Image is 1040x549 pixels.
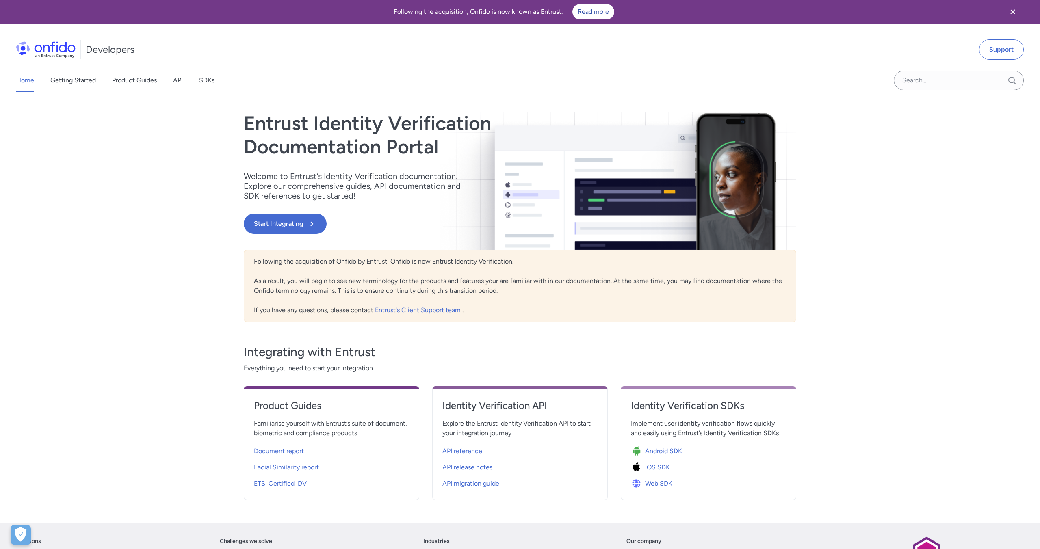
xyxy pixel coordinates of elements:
[254,446,304,456] span: Document report
[631,458,786,474] a: Icon iOS SDKiOS SDK
[173,69,183,92] a: API
[572,4,614,19] a: Read more
[645,463,670,472] span: iOS SDK
[631,462,645,473] img: Icon iOS SDK
[442,463,492,472] span: API release notes
[375,306,462,314] a: Entrust's Client Support team
[442,458,598,474] a: API release notes
[16,41,76,58] img: Onfido Logo
[442,441,598,458] a: API reference
[626,536,661,546] a: Our company
[244,214,327,234] button: Start Integrating
[10,4,998,19] div: Following the acquisition, Onfido is now known as Entrust.
[631,441,786,458] a: Icon Android SDKAndroid SDK
[244,250,796,322] div: Following the acquisition of Onfido by Entrust, Onfido is now Entrust Identity Verification. As a...
[631,399,786,419] a: Identity Verification SDKs
[254,479,307,488] span: ETSI Certified IDV
[254,474,409,490] a: ETSI Certified IDV
[631,445,645,457] img: Icon Android SDK
[645,446,682,456] span: Android SDK
[423,536,450,546] a: Industries
[442,399,598,412] h4: Identity Verification API
[254,458,409,474] a: Facial Similarity report
[244,112,630,158] h1: Entrust Identity Verification Documentation Portal
[254,419,409,438] span: Familiarise yourself with Entrust’s suite of document, biometric and compliance products
[11,525,31,545] button: Open Preferences
[86,43,134,56] h1: Developers
[244,344,796,360] h3: Integrating with Entrust
[220,536,272,546] a: Challenges we solve
[631,478,645,489] img: Icon Web SDK
[254,441,409,458] a: Document report
[442,399,598,419] a: Identity Verification API
[199,69,214,92] a: SDKs
[16,69,34,92] a: Home
[442,446,482,456] span: API reference
[244,363,796,373] span: Everything you need to start your integration
[244,171,471,201] p: Welcome to Entrust’s Identity Verification documentation. Explore our comprehensive guides, API d...
[998,2,1028,22] button: Close banner
[645,479,672,488] span: Web SDK
[631,474,786,490] a: Icon Web SDKWeb SDK
[11,525,31,545] div: Cookie Preferences
[894,71,1024,90] input: Onfido search input field
[112,69,157,92] a: Product Guides
[1008,7,1018,17] svg: Close banner
[442,419,598,438] span: Explore the Entrust Identity Verification API to start your integration journey
[631,419,786,438] span: Implement user identity verification flows quickly and easily using Entrust’s Identity Verificati...
[631,399,786,412] h4: Identity Verification SDKs
[254,463,319,472] span: Facial Similarity report
[50,69,96,92] a: Getting Started
[442,479,499,488] span: API migration guide
[254,399,409,419] a: Product Guides
[244,214,630,234] a: Start Integrating
[442,474,598,490] a: API migration guide
[979,39,1024,60] a: Support
[254,399,409,412] h4: Product Guides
